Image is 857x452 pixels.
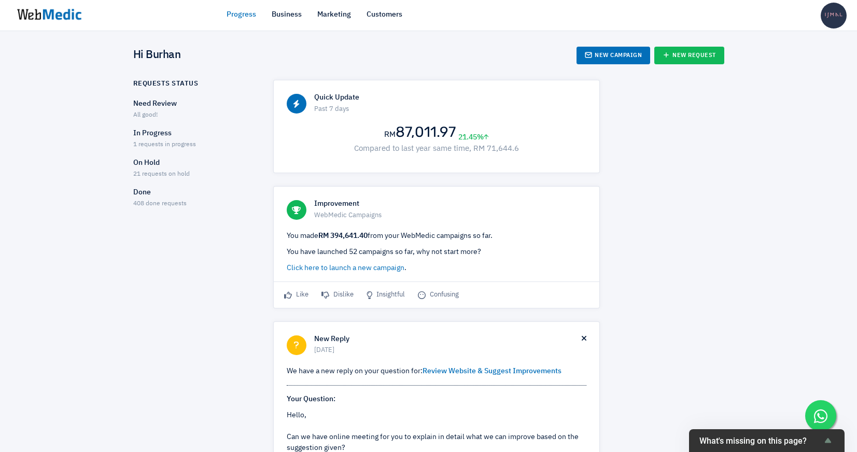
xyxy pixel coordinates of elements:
span: 408 done requests [133,201,187,207]
h6: Quick Update [314,93,586,103]
p: Need Review [133,98,255,109]
h2: 87,011.97 [384,124,456,140]
h6: Improvement [314,200,586,209]
a: Customers [367,9,402,20]
span: What's missing on this page? [699,436,822,446]
p: You have launched 52 campaigns so far, why not start more? [287,247,586,258]
a: Click here to launch a new campaign [287,264,404,272]
h4: Hi Burhan [133,49,181,62]
h6: Requests Status [133,80,199,88]
span: Confusing [418,290,459,300]
span: [DATE] [314,345,582,356]
span: Past 7 days [314,104,586,115]
p: In Progress [133,128,255,139]
button: Show survey - What's missing on this page? [699,434,834,447]
p: . [287,263,586,274]
span: All good! [133,112,158,118]
strong: RM 394,641.40 [318,232,368,239]
span: WebMedic Campaigns [314,210,586,221]
p: On Hold [133,158,255,168]
span: Like [284,290,308,300]
span: 21.45% [458,132,488,143]
p: Done [133,187,255,198]
span: 21 requests on hold [133,171,190,177]
p: You made from your WebMedic campaigns so far. [287,231,586,242]
p: Compared to last year same time, RM 71,644.6 [287,143,586,155]
a: Marketing [317,9,351,20]
h6: New Reply [314,335,582,344]
p: We have a new reply on your question for: [287,366,586,377]
a: Review Website & Suggest Improvements [423,368,561,375]
span: Insightful [367,290,405,300]
a: Progress [227,9,256,20]
a: New Request [654,47,724,64]
span: RM [384,130,396,139]
span: 1 requests in progress [133,142,196,148]
p: Your Question: [287,394,586,405]
a: Business [272,9,302,20]
a: New Campaign [577,47,650,64]
span: Dislike [321,290,354,300]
